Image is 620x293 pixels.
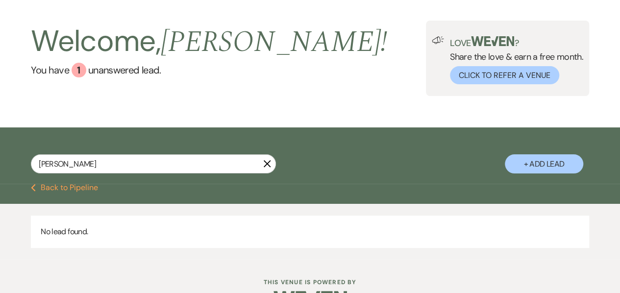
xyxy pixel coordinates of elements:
[31,184,98,192] button: Back to Pipeline
[31,154,276,173] input: Search by name, event date, email address or phone number
[432,36,444,44] img: loud-speaker-illustration.svg
[161,20,387,65] span: [PERSON_NAME] !
[450,66,559,84] button: Click to Refer a Venue
[31,63,387,77] a: You have 1 unanswered lead.
[72,63,86,77] div: 1
[444,36,583,84] div: Share the love & earn a free month.
[31,216,589,248] p: No lead found.
[471,36,515,46] img: weven-logo-green.svg
[31,21,387,63] h2: Welcome,
[505,154,583,173] button: + Add Lead
[450,36,583,48] p: Love ?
